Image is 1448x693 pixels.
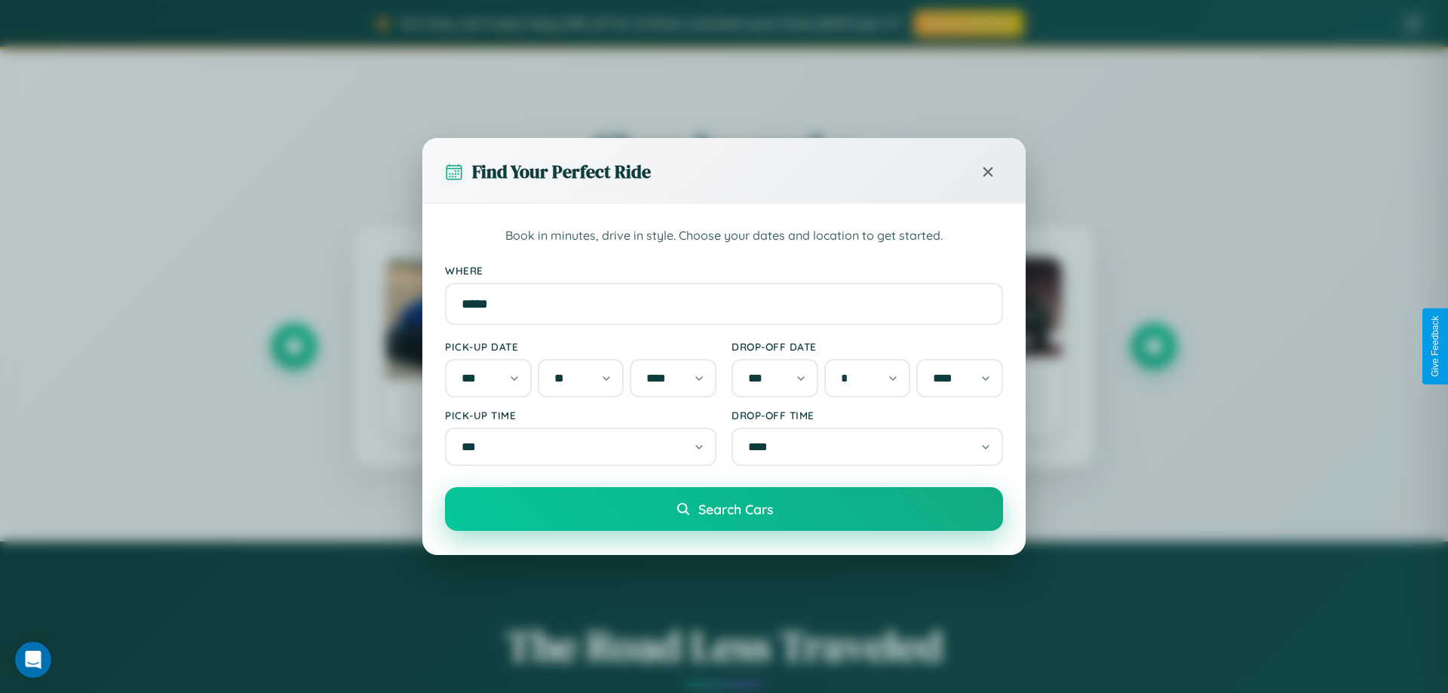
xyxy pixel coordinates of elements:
label: Drop-off Date [732,340,1003,353]
h3: Find Your Perfect Ride [472,159,651,184]
label: Pick-up Date [445,340,716,353]
p: Book in minutes, drive in style. Choose your dates and location to get started. [445,226,1003,246]
label: Drop-off Time [732,409,1003,422]
button: Search Cars [445,487,1003,531]
label: Pick-up Time [445,409,716,422]
label: Where [445,264,1003,277]
span: Search Cars [698,501,773,517]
